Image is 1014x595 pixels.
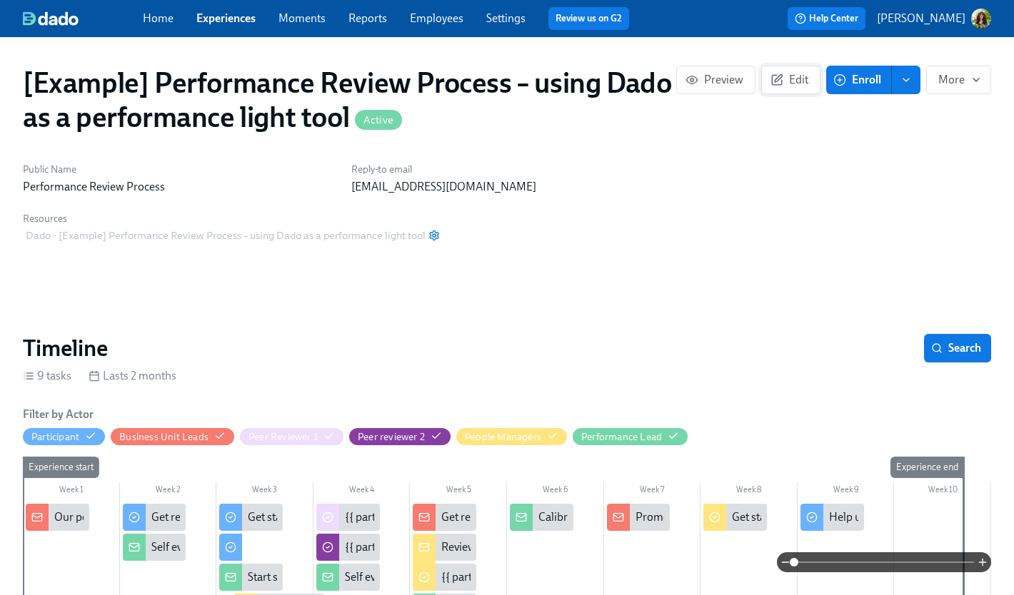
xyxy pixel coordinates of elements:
[89,368,176,384] div: Lasts 2 months
[892,66,920,94] button: enroll
[441,539,757,555] div: Review {{ participant.fullName }}'s self-evaluation & peer reviews
[413,504,476,531] div: Get ready for calibration sessions
[890,457,964,478] div: Experience end
[23,179,334,195] p: Performance Review Process
[23,11,143,26] a: dado
[636,509,737,525] div: Promotion decisions
[688,73,743,87] span: Preview
[196,11,256,25] a: Experiences
[351,163,663,176] h6: Reply-to email
[788,7,865,30] button: Help Center
[938,73,979,87] span: More
[410,482,507,501] div: Week 5
[538,509,684,525] div: Calibration sessions this week
[773,73,808,87] span: Edit
[795,11,858,26] span: Help Center
[119,430,209,444] div: Hide Business Unit Leads
[604,482,701,501] div: Week 7
[248,569,424,585] div: Start scheduling calibration sessions
[23,457,99,478] div: Experience start
[836,73,881,87] span: Enroll
[345,509,587,525] div: {{ participant.fullName }}: Peer Review Requested
[143,11,174,25] a: Home
[23,407,94,422] h6: Filter by Actor
[23,163,334,176] h6: Public Name
[313,482,411,501] div: Week 4
[26,504,89,531] div: Our performance review process starts soon!
[761,66,820,94] button: Edit
[676,66,756,94] button: Preview
[351,179,663,195] p: [EMAIL_ADDRESS][DOMAIN_NAME]
[123,504,186,531] div: Get ready for this performance review cycle
[23,11,79,26] img: dado
[894,482,991,501] div: Week 10
[278,11,326,25] a: Moments
[441,569,678,585] div: {{ participant.fullName }}: Team Member Review
[486,11,526,25] a: Settings
[316,534,380,561] div: {{ participant.fullName }}: Peer Review Requested
[703,504,767,531] div: Get started on development plans for your team
[926,66,991,94] button: More
[410,11,463,25] a: Employees
[355,115,402,126] span: Active
[216,482,313,501] div: Week 3
[219,564,283,591] div: Start scheduling calibration sessions
[456,428,567,445] button: People Managers
[877,11,965,26] p: [PERSON_NAME]
[316,504,380,531] div: {{ participant.fullName }}: Peer Review Requested
[111,428,234,445] button: Business Unit Leads
[23,212,454,225] h6: Resources
[316,564,380,591] div: Self evaluations & peer reviews are continuing
[348,11,387,25] a: Reports
[120,482,217,501] div: Week 2
[219,504,283,531] div: Get started on your self-evaluation
[358,430,425,444] div: Hide Peer reviewer 2
[701,482,798,501] div: Week 8
[465,430,541,444] div: Hide People Managers
[441,509,602,525] div: Get ready for calibration sessions
[877,9,991,29] button: [PERSON_NAME]
[249,430,318,444] div: Hide Peer Reviewer 1
[240,428,343,445] button: Peer Reviewer 1
[826,66,892,94] button: Enroll
[732,509,963,525] div: Get started on development plans for your team
[349,428,451,445] button: Peer reviewer 2
[123,534,186,561] div: Self evaluations & Peer reviews launch next week
[573,428,688,445] button: Performance Lead
[548,7,629,30] button: Review us on G2
[345,539,587,555] div: {{ participant.fullName }}: Peer Review Requested
[23,428,105,445] button: Participant
[934,341,981,355] span: Search
[798,482,895,501] div: Week 9
[924,334,991,362] button: Search
[556,11,622,26] a: Review us on G2
[345,569,568,585] div: Self evaluations & peer reviews are continuing
[23,368,71,384] div: 9 tasks
[581,430,662,444] div: Hide Performance Lead
[413,564,476,591] div: {{ participant.fullName }}: Team Member Review
[507,482,604,501] div: Week 6
[31,430,79,444] div: Hide Participant
[607,504,671,531] div: Promotion decisions
[23,334,108,362] h2: Timeline
[151,539,388,555] div: Self evaluations & Peer reviews launch next week
[23,66,676,134] h1: [Example] Performance Review Process – using Dado as a performance light tool
[23,482,120,501] div: Week 1
[248,509,414,525] div: Get started on your self-evaluation
[151,509,360,525] div: Get ready for this performance review cycle
[800,504,864,531] div: Help us improve the next performance period
[971,9,991,29] img: ACg8ocLclD2tQmfIiewwK1zANg5ba6mICO7ZPBc671k9VM_MGIVYfH83=s96-c
[510,504,573,531] div: Calibration sessions this week
[54,509,273,525] div: Our performance review process starts soon!
[413,534,476,561] div: Review {{ participant.fullName }}'s self-evaluation & peer reviews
